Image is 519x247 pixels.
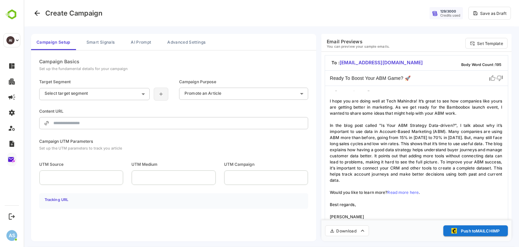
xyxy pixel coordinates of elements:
button: Smart Signals [57,34,96,50]
button: Campaign Setup [7,34,52,50]
p: Push to MAILCHIMP [437,228,476,233]
h4: Tracking URL [21,197,45,202]
p: [PERSON_NAME] Airtel [306,214,479,226]
div: Campaign UTM Parameters [16,139,98,144]
div: Set up the UTM parameters to track you article [16,146,98,151]
p: Best regards, [306,202,479,208]
button: AI Prompt [102,34,133,50]
div: Target Segment [16,79,47,84]
img: BambooboxLogoMark.f1c84d78b4c51b1a7b5f700c9845e183.svg [3,8,21,21]
div: campaign tabs [7,34,293,50]
p: Set Template [453,41,479,46]
p: In the blog post called "Is Your ABM Strategy Data-driven?", I talk about why it’s important to u... [306,122,479,183]
p: Body Word Count: 195 [436,59,479,68]
span: UTM Campaign [200,161,285,167]
div: Campaign Purpose [155,79,193,84]
div: Credits used [417,13,437,17]
a: Read more here [364,190,395,195]
h4: Create Campaign [22,9,79,17]
button: Go back [8,8,19,19]
button: Push toMAILCHIMP [420,225,484,236]
p: You can preview your sample emails. [303,44,366,48]
div: Campaign Basics [16,59,56,64]
p: Ready To Boost Your ABM Game? 🚀 [306,75,387,82]
div: 129 / 3000 [417,9,432,13]
button: Download [301,225,345,236]
span: UTM Source [16,161,100,167]
p: Promote an Article [161,91,198,96]
div: AI [6,36,15,44]
div: AS [6,230,17,241]
div: Save as Draft [456,11,483,16]
span: [EMAIL_ADDRESS][DOMAIN_NAME] [316,60,399,65]
div: Set up the fundamental details for your campaign [16,66,104,71]
h6: Email Previews [303,39,366,44]
div: Select target segment [16,88,142,99]
div: Content URL [16,109,52,114]
button: Save as Draft [445,7,487,20]
p: I hope you are doing well at Tech Mahindra! It’s great to see how companies like yours are gettin... [306,98,479,116]
button: Advanced Settings [138,34,187,50]
p: To : [306,58,401,68]
p: Would you like to learn more? . [306,189,479,196]
button: Set Template [442,38,484,49]
span: UTM Medium [108,161,192,167]
button: Logout [7,212,16,221]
